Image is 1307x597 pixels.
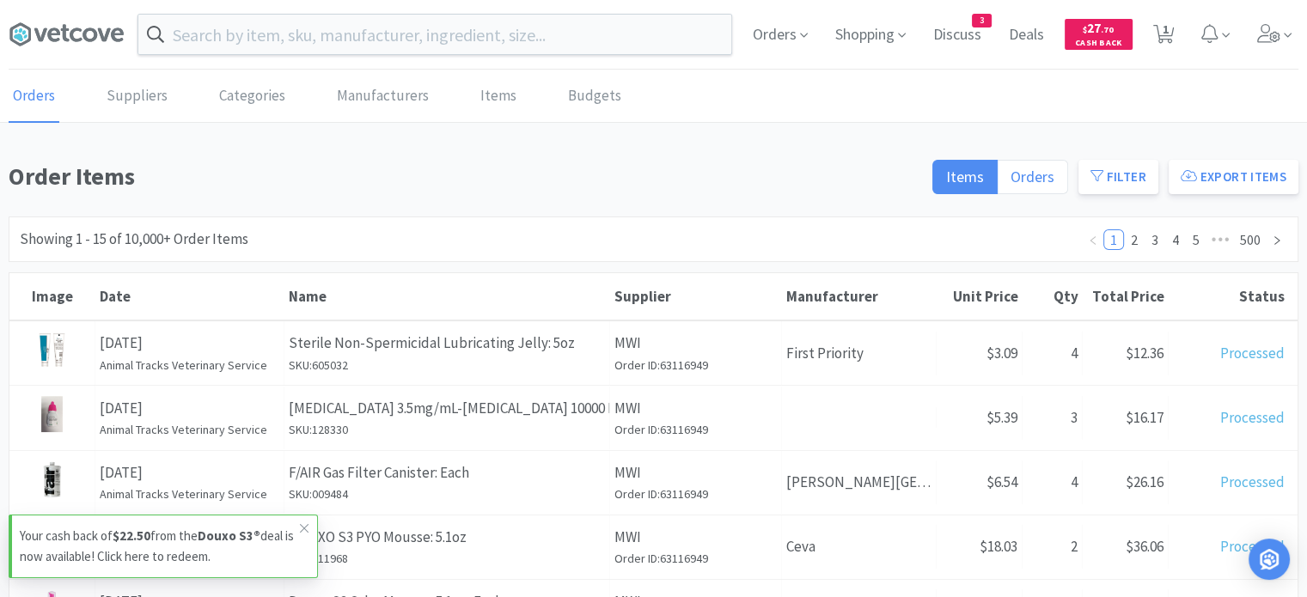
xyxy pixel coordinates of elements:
p: Your cash back of from the deal is now available! Click here to redeem. [20,526,300,567]
p: [DATE] [100,461,279,484]
div: Open Intercom Messenger [1249,539,1290,580]
input: Search by item, sku, manufacturer, ingredient, size... [138,15,731,54]
li: Next 5 Pages [1206,229,1234,250]
div: Unit Price [941,287,1018,306]
li: 4 [1165,229,1186,250]
p: MWI [614,461,777,484]
a: Discuss3 [926,27,988,43]
div: Supplier [614,287,778,306]
span: Cash Back [1075,39,1122,50]
button: Filter [1078,160,1158,194]
li: 1 [1103,229,1124,250]
li: 3 [1145,229,1165,250]
span: Processed [1220,537,1285,556]
a: 2 [1125,230,1144,249]
i: icon: right [1272,235,1282,246]
div: Showing 1 - 15 of 10,000+ Order Items [20,228,248,251]
h6: Animal Tracks Veterinary Service [100,356,279,375]
div: Status [1173,287,1285,306]
p: [DATE] [100,397,279,420]
div: Image [14,287,91,306]
a: Deals [1002,27,1051,43]
p: DOUXO S3 PYO Mousse: 5.1oz [289,526,605,549]
div: 4 [1023,332,1083,375]
i: icon: left [1088,235,1098,246]
a: 1 [1146,29,1182,45]
div: 4 [1023,460,1083,504]
span: $6.54 [986,472,1017,491]
span: $5.39 [986,408,1017,427]
div: Manufacturer [786,287,932,306]
a: Manufacturers [333,70,433,123]
p: MWI [614,332,777,355]
h6: Order ID: 63116949 [614,549,777,568]
span: Processed [1220,344,1285,362]
span: 27 [1083,20,1114,36]
a: Categories [215,70,290,123]
p: [DATE] [100,332,279,355]
span: Items [946,167,984,186]
span: Orders [1011,167,1054,186]
h6: Animal Tracks Veterinary Service [100,420,279,439]
a: 1 [1104,230,1123,249]
span: $18.03 [980,537,1017,556]
p: [MEDICAL_DATA] 3.5mg/mL-[MEDICAL_DATA] 10000 IU/mL-[MEDICAL_DATA] 1mg/mL, 5mL [289,397,605,420]
span: . 70 [1101,24,1114,35]
li: 2 [1124,229,1145,250]
div: Name [289,287,606,306]
p: F/AIR Gas Filter Canister: Each [289,461,605,484]
span: $3.09 [986,344,1017,362]
button: Export Items [1169,160,1298,194]
h6: Animal Tracks Veterinary Service [100,484,279,503]
img: 02f949279c674bb2901597ffda952738_169129.png [39,332,65,368]
h1: Order Items [9,157,922,196]
div: Date [100,287,280,306]
h6: Order ID: 63116949 [614,420,777,439]
div: [PERSON_NAME][GEOGRAPHIC_DATA] [782,460,937,504]
div: Total Price [1087,287,1164,306]
li: Next Page [1267,229,1287,250]
div: 3 [1023,396,1083,440]
span: Processed [1220,472,1285,491]
span: Processed [1220,408,1285,427]
li: 500 [1234,229,1267,250]
a: $27.70Cash Back [1065,11,1133,58]
strong: Douxo S3® [198,527,260,544]
h6: SKU: 128330 [289,420,605,439]
li: Previous Page [1083,229,1103,250]
h6: Order ID: 63116949 [614,484,777,503]
span: $ [1083,24,1087,35]
div: 2 [1023,525,1083,569]
h6: Order ID: 63116949 [614,356,777,375]
h6: SKU: 111968 [289,549,605,568]
p: Sterile Non-Spermicidal Lubricating Jelly: 5oz [289,332,605,355]
span: ••• [1206,229,1234,250]
li: 5 [1186,229,1206,250]
img: 50a1b6cb78654c4f8c0fb445a55bcad8_10049.png [42,461,63,497]
span: $26.16 [1126,472,1163,491]
span: $16.17 [1126,408,1163,427]
span: $12.36 [1126,344,1163,362]
p: MWI [614,397,777,420]
div: Qty [1027,287,1078,306]
a: Orders [9,70,59,123]
a: 5 [1187,230,1206,249]
span: $36.06 [1126,537,1163,556]
img: 99589f326586434ca9d8e19cf829dbb4_816932.png [41,396,63,432]
a: 500 [1235,230,1266,249]
p: MWI [614,526,777,549]
a: Items [476,70,521,123]
a: Suppliers [102,70,172,123]
div: First Priority [782,332,937,375]
div: Ceva [782,525,937,569]
a: 4 [1166,230,1185,249]
span: 3 [973,15,991,27]
a: Budgets [564,70,626,123]
h6: SKU: 009484 [289,484,605,503]
strong: $22.50 [113,527,150,544]
h6: SKU: 605032 [289,356,605,375]
a: 3 [1145,230,1164,249]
